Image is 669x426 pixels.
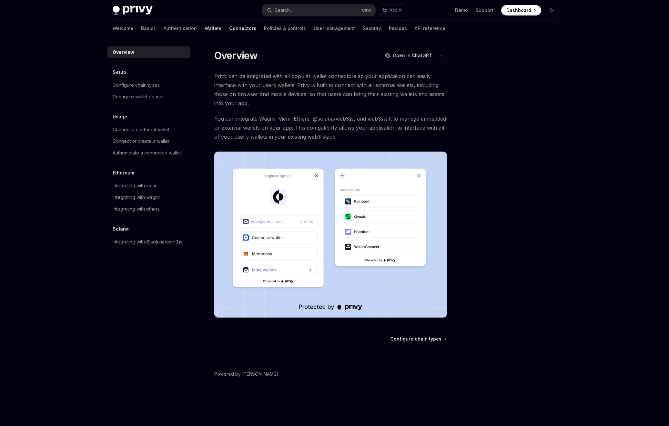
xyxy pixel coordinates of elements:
[389,21,407,36] a: Recipes
[390,7,402,14] span: Ask AI
[214,371,278,377] a: Powered by [PERSON_NAME]
[363,21,381,36] a: Security
[455,7,468,14] a: Demo
[113,225,129,233] h5: Solana
[113,21,133,36] a: Welcome
[113,81,160,89] div: Configure chain types
[107,79,190,91] a: Configure chain types
[506,7,531,14] span: Dashboard
[107,192,190,203] a: Integrating with wagmi
[113,113,127,121] h5: Usage
[214,114,447,141] span: You can integrate Wagmi, Viem, Ethers, @solana/web3.js, and web3swift to manage embedded or exter...
[264,21,306,36] a: Policies & controls
[107,46,190,58] a: Overview
[379,5,407,16] button: Ask AI
[546,5,557,15] button: Toggle dark mode
[262,5,375,16] button: Search...CtrlK
[314,21,355,36] a: User management
[214,50,258,61] h1: Overview
[113,126,169,134] div: Connect an external wallet
[113,149,181,157] div: Authenticate a connected wallet
[393,52,432,59] span: Open in ChatGPT
[214,152,447,318] img: Connectors3
[476,7,493,14] a: Support
[107,180,190,192] a: Integrating with viem
[113,169,134,177] h5: Ethereum
[390,336,446,342] a: Configure chain types
[113,48,134,56] div: Overview
[164,21,197,36] a: Authentication
[205,21,221,36] a: Wallets
[113,137,169,145] div: Connect or create a wallet
[107,147,190,159] a: Authenticate a connected wallet
[381,50,436,61] button: Open in ChatGPT
[390,336,441,342] span: Configure chain types
[107,203,190,215] a: Integrating with ethers
[113,68,126,76] h5: Setup
[141,21,156,36] a: Basics
[113,238,182,246] div: Integrating with @solana/web3.js
[107,124,190,135] a: Connect an external wallet
[113,93,165,101] div: Configure wallet options
[275,6,293,14] div: Search...
[107,91,190,103] a: Configure wallet options
[107,236,190,248] a: Integrating with @solana/web3.js
[113,6,153,15] img: dark logo
[113,205,160,213] div: Integrating with ethers
[229,21,256,36] a: Connectors
[107,135,190,147] a: Connect or create a wallet
[362,8,371,13] span: Ctrl K
[501,5,541,15] a: Dashboard
[113,193,160,201] div: Integrating with wagmi
[214,72,447,108] span: Privy can be integrated with all popular wallet connectors so your application can easily interfa...
[113,182,156,190] div: Integrating with viem
[415,21,445,36] a: API reference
